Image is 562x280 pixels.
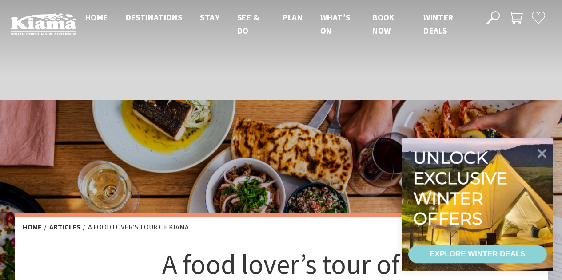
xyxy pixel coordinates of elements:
a: Articles [49,222,80,232]
a: EXPLORE WINTER DEALS [408,245,547,263]
span: Winter Deals [423,12,453,36]
span: What’s On [320,12,350,36]
li: A food lover’s tour of Kiama [88,221,189,233]
a: Home [23,222,42,232]
span: See & Do [237,12,259,36]
div: Unlock exclusive winter offers [413,148,511,229]
nav: Main Menu [76,11,476,38]
span: Plan [283,12,303,23]
span: Home [85,12,108,23]
span: Book now [372,12,395,36]
span: Stay [200,12,219,23]
div: EXPLORE WINTER DEALS [430,245,525,263]
img: Kiama Logo [11,13,76,35]
span: Destinations [126,12,183,23]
